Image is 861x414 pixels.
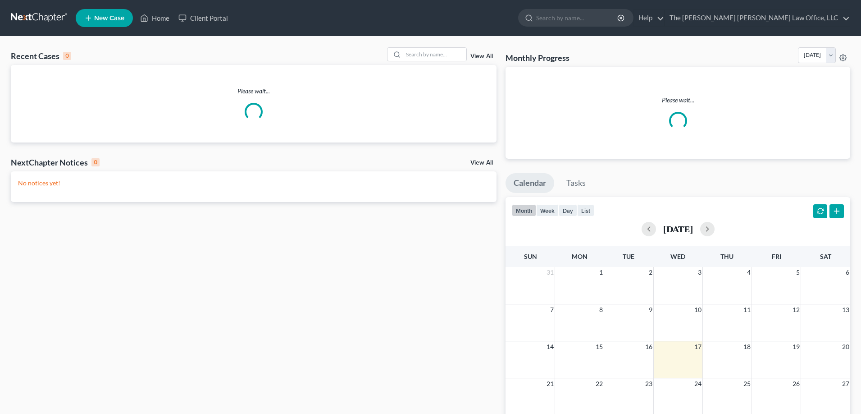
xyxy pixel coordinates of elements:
[648,304,653,315] span: 9
[792,304,801,315] span: 12
[841,378,850,389] span: 27
[595,341,604,352] span: 15
[513,96,843,105] p: Please wait...
[772,253,781,260] span: Fri
[792,341,801,352] span: 19
[665,10,850,26] a: The [PERSON_NAME] [PERSON_NAME] Law Office, LLC
[506,173,554,193] a: Calendar
[845,267,850,278] span: 6
[693,304,702,315] span: 10
[546,267,555,278] span: 31
[746,267,752,278] span: 4
[841,341,850,352] span: 20
[697,267,702,278] span: 3
[536,204,559,216] button: week
[403,48,466,61] input: Search by name...
[841,304,850,315] span: 13
[136,10,174,26] a: Home
[174,10,232,26] a: Client Portal
[470,160,493,166] a: View All
[546,378,555,389] span: 21
[792,378,801,389] span: 26
[670,253,685,260] span: Wed
[663,224,693,234] h2: [DATE]
[536,9,619,26] input: Search by name...
[644,341,653,352] span: 16
[11,87,497,96] p: Please wait...
[648,267,653,278] span: 2
[94,15,124,22] span: New Case
[595,378,604,389] span: 22
[558,173,594,193] a: Tasks
[743,341,752,352] span: 18
[559,204,577,216] button: day
[11,51,71,61] div: Recent Cases
[91,158,100,166] div: 0
[743,304,752,315] span: 11
[11,157,100,168] div: NextChapter Notices
[644,378,653,389] span: 23
[18,179,489,188] p: No notices yet!
[795,267,801,278] span: 5
[549,304,555,315] span: 7
[572,253,588,260] span: Mon
[634,10,664,26] a: Help
[63,52,71,60] div: 0
[512,204,536,216] button: month
[693,378,702,389] span: 24
[623,253,634,260] span: Tue
[720,253,733,260] span: Thu
[693,341,702,352] span: 17
[524,253,537,260] span: Sun
[470,53,493,60] a: View All
[577,204,594,216] button: list
[546,341,555,352] span: 14
[506,52,569,63] h3: Monthly Progress
[598,267,604,278] span: 1
[598,304,604,315] span: 8
[743,378,752,389] span: 25
[820,253,831,260] span: Sat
